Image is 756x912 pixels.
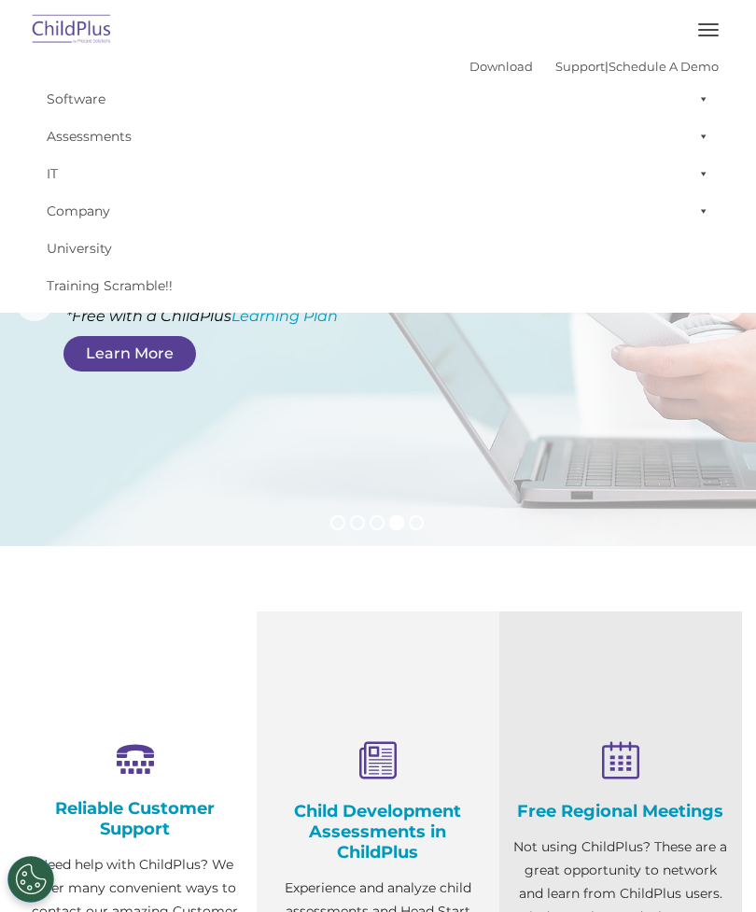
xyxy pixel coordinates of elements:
a: Support [555,59,605,74]
img: ChildPlus by Procare Solutions [28,8,116,52]
a: Assessments [37,118,719,155]
h4: Child Development Assessments in ChildPlus [271,801,485,863]
h4: Free Regional Meetings [513,801,728,821]
rs-layer: *Free with a ChildPlus [66,304,423,328]
a: IT [37,155,719,192]
a: Download [469,59,533,74]
a: Learning Plan [231,307,338,325]
a: Schedule A Demo [609,59,719,74]
h4: Reliable Customer Support [28,798,243,839]
a: Training Scramble!! [37,267,719,304]
a: Learn More [63,336,196,372]
a: Company [37,192,719,230]
a: University [37,230,719,267]
font: | [469,59,719,74]
button: Cookies Settings [7,856,54,903]
a: Software [37,80,719,118]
